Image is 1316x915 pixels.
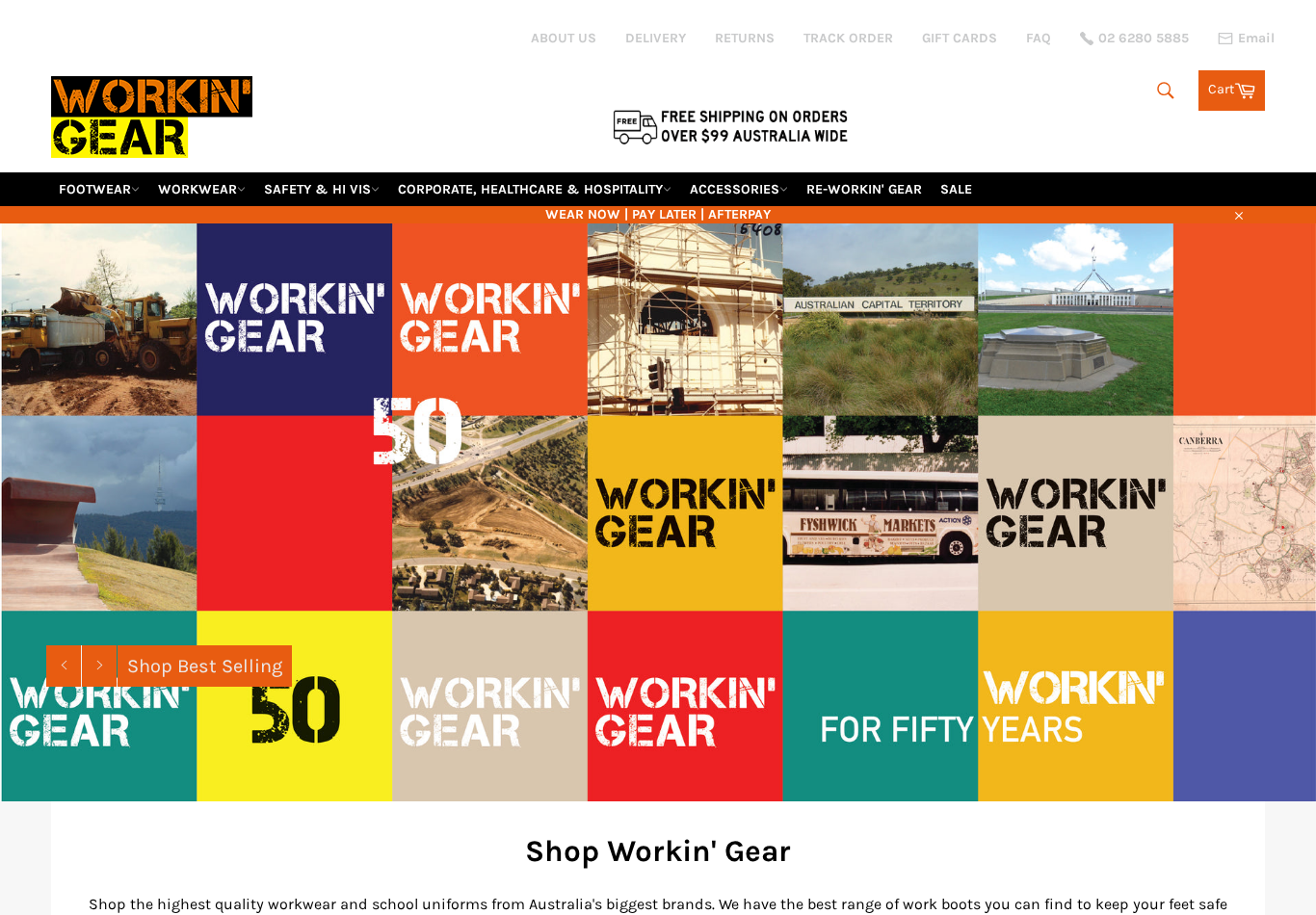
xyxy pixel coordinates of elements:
span: Email [1238,32,1275,45]
a: 02 6280 5885 [1080,32,1189,45]
a: Shop Best Selling [118,645,292,687]
img: Flat $9.95 shipping Australia wide [610,106,851,146]
a: RETURNS [715,29,775,47]
a: WORKWEAR [150,172,253,206]
span: WEAR NOW | PAY LATER | AFTERPAY [51,205,1265,223]
img: Workin Gear leaders in Workwear, Safety Boots, PPE, Uniforms. Australia's No.1 in Workwear [51,63,252,171]
a: DELIVERY [625,29,686,47]
a: FOOTWEAR [51,172,147,206]
a: Cart [1198,70,1265,111]
h2: Shop Workin' Gear [80,830,1236,872]
a: SAFETY & HI VIS [256,172,387,206]
a: ACCESSORIES [682,172,796,206]
a: SALE [933,172,980,206]
a: Email [1218,31,1275,46]
a: ABOUT US [531,29,596,47]
span: 02 6280 5885 [1098,32,1189,45]
a: CORPORATE, HEALTHCARE & HOSPITALITY [390,172,679,206]
a: GIFT CARDS [922,29,997,47]
a: FAQ [1026,29,1051,47]
a: TRACK ORDER [803,29,893,47]
a: RE-WORKIN' GEAR [799,172,930,206]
